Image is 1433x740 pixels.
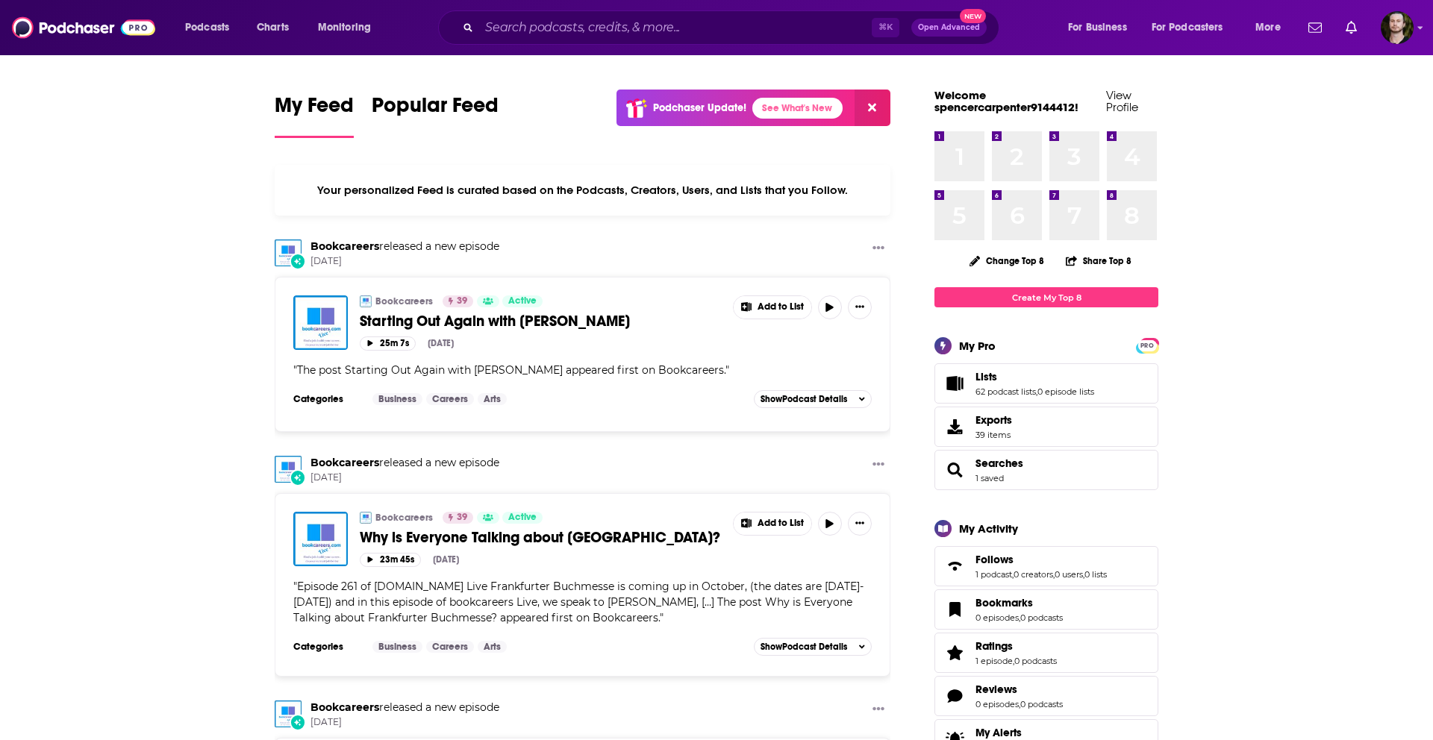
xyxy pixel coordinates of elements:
button: ShowPodcast Details [754,638,872,656]
div: New Episode [290,253,306,269]
span: My Alerts [975,726,1022,739]
a: Bookmarks [940,599,970,620]
a: Charts [247,16,298,40]
a: 0 podcasts [1014,656,1057,666]
a: 0 podcasts [1020,612,1063,623]
a: Active [502,512,543,524]
span: Episode 261 of [DOMAIN_NAME] Live Frankfurter Buchmesse is coming up in October, (the dates are [... [293,580,864,624]
a: 0 episodes [975,612,1019,623]
span: Lists [975,370,997,383]
span: Monitoring [318,17,371,38]
h3: Categories [293,641,360,653]
div: My Pro [959,339,996,353]
div: My Activity [959,521,1018,536]
a: Popular Feed [372,92,499,138]
span: Starting Out Again with [PERSON_NAME] [360,312,630,330]
a: Arts [478,393,507,405]
a: Ratings [940,642,970,663]
a: 0 episodes [975,699,1019,709]
a: Bookcareers [375,512,433,524]
span: Podcasts [185,17,229,38]
button: Show More Button [734,512,811,535]
span: 39 items [975,430,1012,440]
a: Exports [934,407,1158,447]
img: User Profile [1381,11,1414,44]
a: Ratings [975,639,1057,653]
span: Logged in as OutlierAudio [1381,11,1414,44]
img: Bookcareers [275,700,302,727]
a: My Feed [275,92,354,138]
button: Show More Button [867,239,890,258]
img: Podchaser - Follow, Share and Rate Podcasts [12,13,155,42]
img: Starting Out Again with Lucy Melville [293,295,348,350]
a: Show notifications dropdown [1302,15,1328,40]
a: 0 episode lists [1037,386,1094,397]
span: PRO [1138,340,1156,351]
span: My Feed [275,92,354,127]
button: open menu [1058,16,1146,40]
a: Searches [975,457,1023,470]
a: 1 podcast [975,569,1012,580]
span: " " [293,580,864,624]
a: 0 podcasts [1020,699,1063,709]
a: 0 users [1055,569,1083,580]
a: Careers [426,393,474,405]
button: Open AdvancedNew [911,19,987,37]
span: " " [293,363,729,377]
a: 62 podcast lists [975,386,1036,397]
a: View Profile [1106,88,1138,114]
button: 23m 45s [360,553,421,567]
span: Why is Everyone Talking about [GEOGRAPHIC_DATA]? [360,528,720,547]
img: Bookcareers [360,295,372,307]
button: ShowPodcast Details [754,390,872,408]
button: open menu [175,16,249,40]
div: [DATE] [433,554,459,565]
span: , [1036,386,1037,397]
span: Show Podcast Details [761,394,847,404]
span: [DATE] [310,716,499,729]
h3: Categories [293,393,360,405]
a: Bookcareers [310,239,379,253]
a: Why is Everyone Talking about [GEOGRAPHIC_DATA]? [360,528,722,547]
span: Searches [934,450,1158,490]
a: 1 saved [975,473,1004,483]
span: [DATE] [310,255,499,268]
span: Bookmarks [975,596,1033,609]
span: Charts [257,17,289,38]
span: Bookmarks [934,589,1158,630]
span: ⌘ K [872,18,899,37]
span: [DATE] [310,471,499,484]
img: Why is Everyone Talking about Frankfurt? [293,512,348,566]
span: Exports [975,413,1012,427]
a: Business [372,641,422,653]
span: Ratings [934,633,1158,673]
a: Bookcareers [310,700,379,714]
a: Reviews [975,683,1063,696]
a: Business [372,393,422,405]
span: Lists [934,363,1158,404]
a: Starting Out Again with [PERSON_NAME] [360,312,722,330]
img: Bookcareers [360,512,372,524]
h3: released a new episode [310,239,499,254]
span: Reviews [934,676,1158,716]
button: open menu [307,16,390,40]
span: Show Podcast Details [761,642,847,652]
span: Follows [975,553,1014,566]
a: Create My Top 8 [934,287,1158,307]
button: Show More Button [867,700,890,719]
button: Change Top 8 [961,251,1053,270]
span: New [960,9,987,23]
div: New Episode [290,714,306,730]
a: 0 lists [1084,569,1107,580]
span: Ratings [975,639,1013,653]
span: Active [508,510,537,525]
button: Show profile menu [1381,11,1414,44]
img: Bookcareers [275,456,302,483]
span: , [1019,612,1020,623]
